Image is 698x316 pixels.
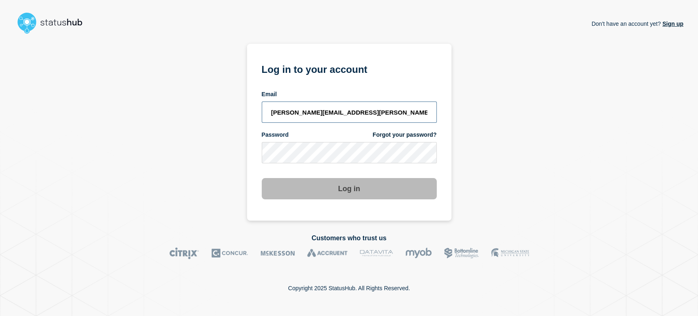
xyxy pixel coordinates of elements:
input: email input [262,102,437,123]
p: Copyright 2025 StatusHub. All Rights Reserved. [288,285,410,291]
img: myob logo [405,247,432,259]
input: password input [262,142,437,163]
span: Email [262,90,277,98]
span: Password [262,131,289,139]
a: Forgot your password? [373,131,436,139]
img: DataVita logo [360,247,393,259]
a: Sign up [661,20,683,27]
p: Don't have an account yet? [591,14,683,34]
img: McKesson logo [260,247,295,259]
img: Concur logo [211,247,248,259]
img: Bottomline logo [444,247,479,259]
img: Accruent logo [307,247,348,259]
img: MSU logo [491,247,529,259]
button: Log in [262,178,437,199]
img: StatusHub logo [15,10,92,36]
img: Citrix logo [169,247,199,259]
h1: Log in to your account [262,61,437,76]
h2: Customers who trust us [15,235,683,242]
